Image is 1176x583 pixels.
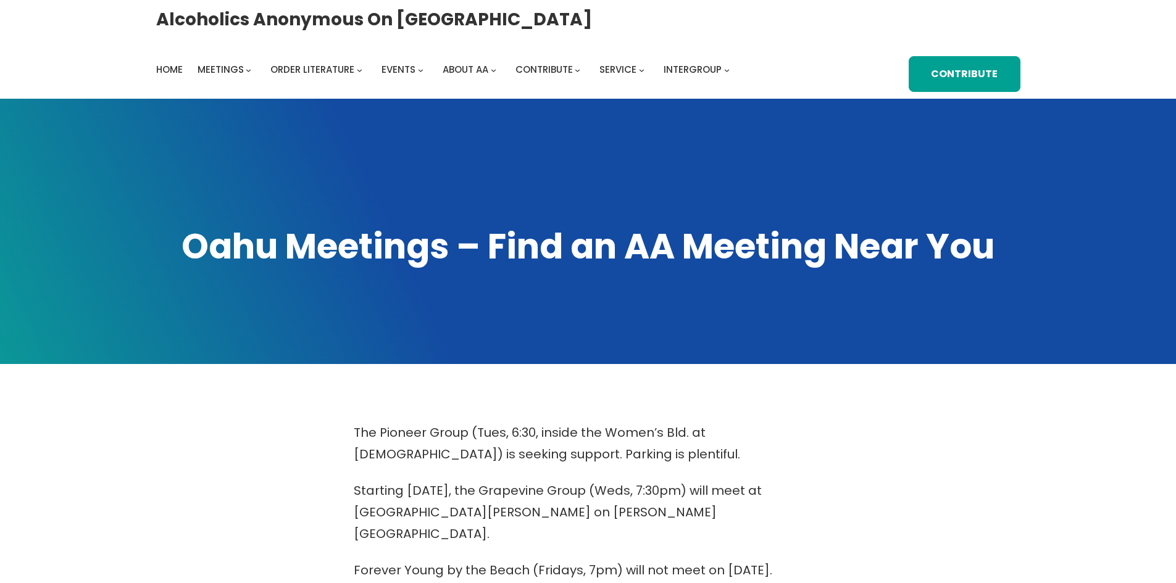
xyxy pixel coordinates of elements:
[354,560,823,581] p: Forever Young by the Beach (Fridays, 7pm) will not meet on [DATE].
[599,61,636,78] a: Service
[246,67,251,72] button: Meetings submenu
[664,61,722,78] a: Intergroup
[357,67,362,72] button: Order Literature submenu
[443,61,488,78] a: About AA
[354,480,823,545] p: Starting [DATE], the Grapevine Group (Weds, 7:30pm) will meet at [GEOGRAPHIC_DATA][PERSON_NAME] o...
[156,61,734,78] nav: Intergroup
[443,63,488,76] span: About AA
[515,63,573,76] span: Contribute
[156,223,1020,270] h1: Oahu Meetings – Find an AA Meeting Near You
[909,56,1020,93] a: Contribute
[382,63,415,76] span: Events
[382,61,415,78] a: Events
[599,63,636,76] span: Service
[491,67,496,72] button: About AA submenu
[724,67,730,72] button: Intergroup submenu
[354,422,823,465] p: The Pioneer Group (Tues, 6:30, inside the Women’s Bld. at [DEMOGRAPHIC_DATA]) is seeking support....
[270,63,354,76] span: Order Literature
[156,61,183,78] a: Home
[418,67,423,72] button: Events submenu
[664,63,722,76] span: Intergroup
[198,61,244,78] a: Meetings
[198,63,244,76] span: Meetings
[575,67,580,72] button: Contribute submenu
[156,63,183,76] span: Home
[156,4,592,35] a: Alcoholics Anonymous on [GEOGRAPHIC_DATA]
[639,67,644,72] button: Service submenu
[515,61,573,78] a: Contribute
